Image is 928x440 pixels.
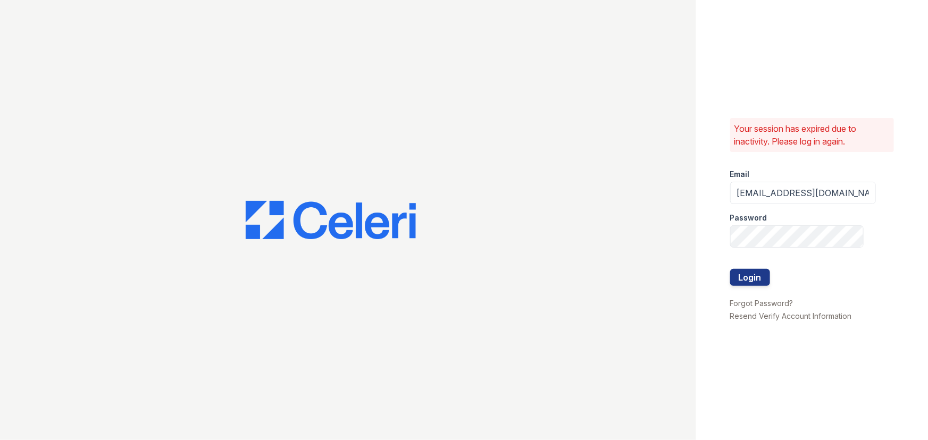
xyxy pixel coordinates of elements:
[734,122,890,148] p: Your session has expired due to inactivity. Please log in again.
[730,269,770,286] button: Login
[730,311,852,320] a: Resend Verify Account Information
[730,299,793,308] a: Forgot Password?
[246,201,416,239] img: CE_Logo_Blue-a8612792a0a2168367f1c8372b55b34899dd931a85d93a1a3d3e32e68fde9ad4.png
[730,169,750,180] label: Email
[730,213,767,223] label: Password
